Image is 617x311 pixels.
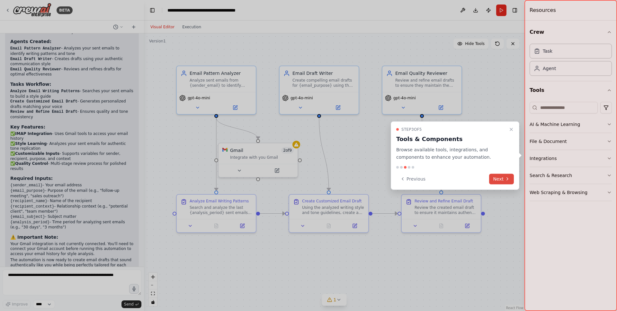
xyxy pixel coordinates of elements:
p: Browse available tools, integrations, and components to enhance your automation. [396,146,506,161]
button: Next [489,173,514,184]
button: Close walkthrough [507,126,515,133]
button: Hide left sidebar [148,6,157,15]
h3: Tools & Components [396,135,506,144]
button: Previous [396,173,429,184]
span: Step 3 of 5 [401,127,422,132]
